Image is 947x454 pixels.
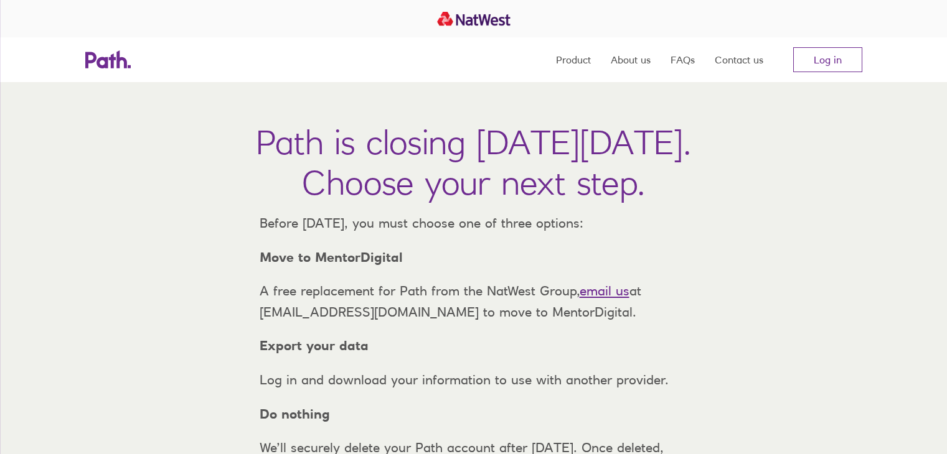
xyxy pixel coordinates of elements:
[715,37,763,82] a: Contact us
[250,369,698,391] p: Log in and download your information to use with another provider.
[256,122,691,203] h1: Path is closing [DATE][DATE]. Choose your next step.
[260,406,330,422] strong: Do nothing
[556,37,591,82] a: Product
[260,338,369,353] strong: Export your data
[250,213,698,234] p: Before [DATE], you must choose one of three options:
[671,37,695,82] a: FAQs
[793,47,862,72] a: Log in
[260,249,403,265] strong: Move to MentorDigital
[580,283,629,299] a: email us
[611,37,651,82] a: About us
[250,280,698,322] p: A free replacement for Path from the NatWest Group, at [EMAIL_ADDRESS][DOMAIN_NAME] to move to Me...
